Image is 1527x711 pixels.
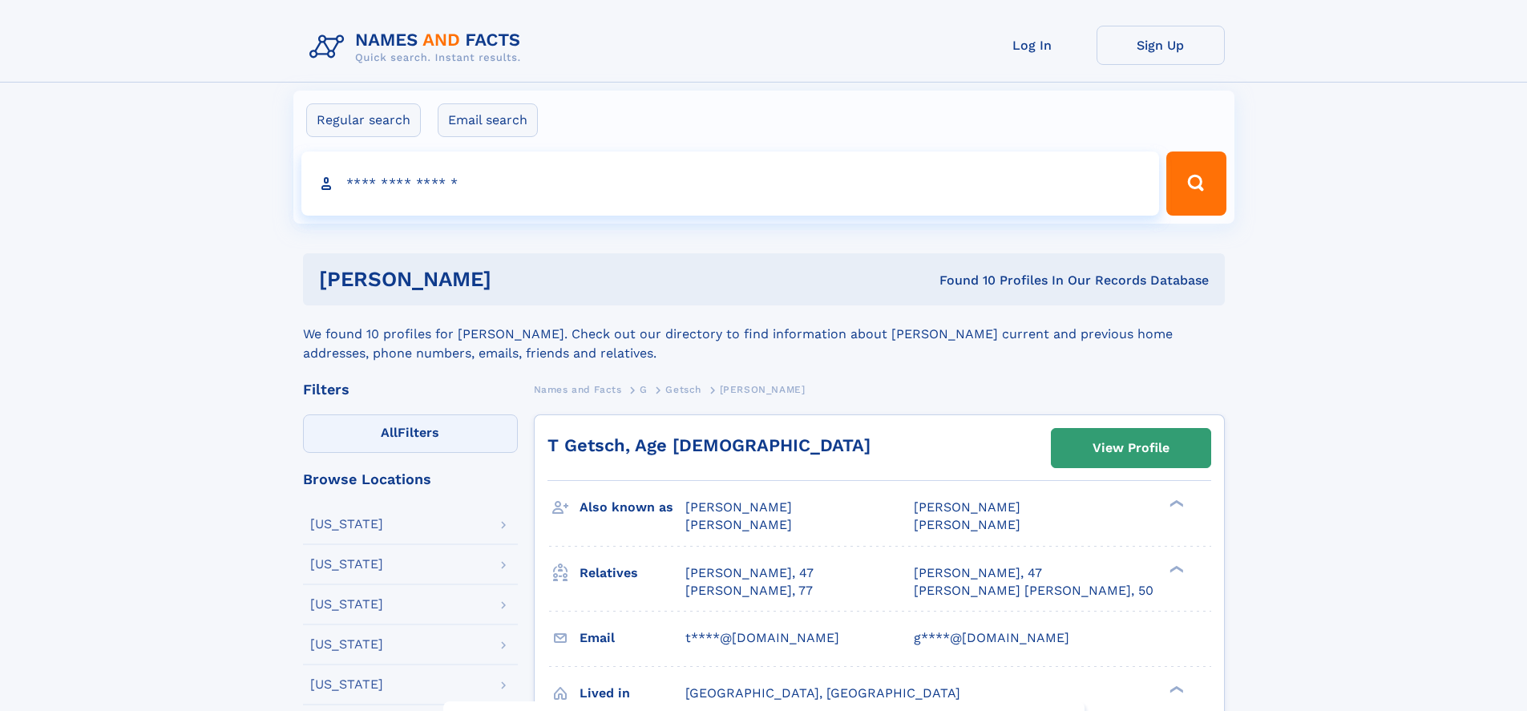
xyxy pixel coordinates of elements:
[319,269,716,289] h1: [PERSON_NAME]
[1165,564,1185,574] div: ❯
[640,379,648,399] a: G
[720,384,806,395] span: [PERSON_NAME]
[914,517,1020,532] span: [PERSON_NAME]
[310,518,383,531] div: [US_STATE]
[1166,151,1226,216] button: Search Button
[914,499,1020,515] span: [PERSON_NAME]
[306,103,421,137] label: Regular search
[968,26,1097,65] a: Log In
[310,558,383,571] div: [US_STATE]
[1097,26,1225,65] a: Sign Up
[685,517,792,532] span: [PERSON_NAME]
[685,582,813,600] a: [PERSON_NAME], 77
[438,103,538,137] label: Email search
[580,494,685,521] h3: Also known as
[914,582,1153,600] a: [PERSON_NAME] [PERSON_NAME], 50
[303,305,1225,363] div: We found 10 profiles for [PERSON_NAME]. Check out our directory to find information about [PERSON...
[580,560,685,587] h3: Relatives
[301,151,1160,216] input: search input
[665,384,701,395] span: Getsch
[665,379,701,399] a: Getsch
[1093,430,1169,467] div: View Profile
[715,272,1209,289] div: Found 10 Profiles In Our Records Database
[640,384,648,395] span: G
[381,425,398,440] span: All
[303,26,534,69] img: Logo Names and Facts
[685,564,814,582] a: [PERSON_NAME], 47
[580,624,685,652] h3: Email
[914,564,1042,582] a: [PERSON_NAME], 47
[303,472,518,487] div: Browse Locations
[547,435,871,455] a: T Getsch, Age [DEMOGRAPHIC_DATA]
[303,414,518,453] label: Filters
[1165,499,1185,509] div: ❯
[1052,429,1210,467] a: View Profile
[303,382,518,397] div: Filters
[685,499,792,515] span: [PERSON_NAME]
[580,680,685,707] h3: Lived in
[310,678,383,691] div: [US_STATE]
[1165,684,1185,694] div: ❯
[310,638,383,651] div: [US_STATE]
[685,685,960,701] span: [GEOGRAPHIC_DATA], [GEOGRAPHIC_DATA]
[310,598,383,611] div: [US_STATE]
[534,379,622,399] a: Names and Facts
